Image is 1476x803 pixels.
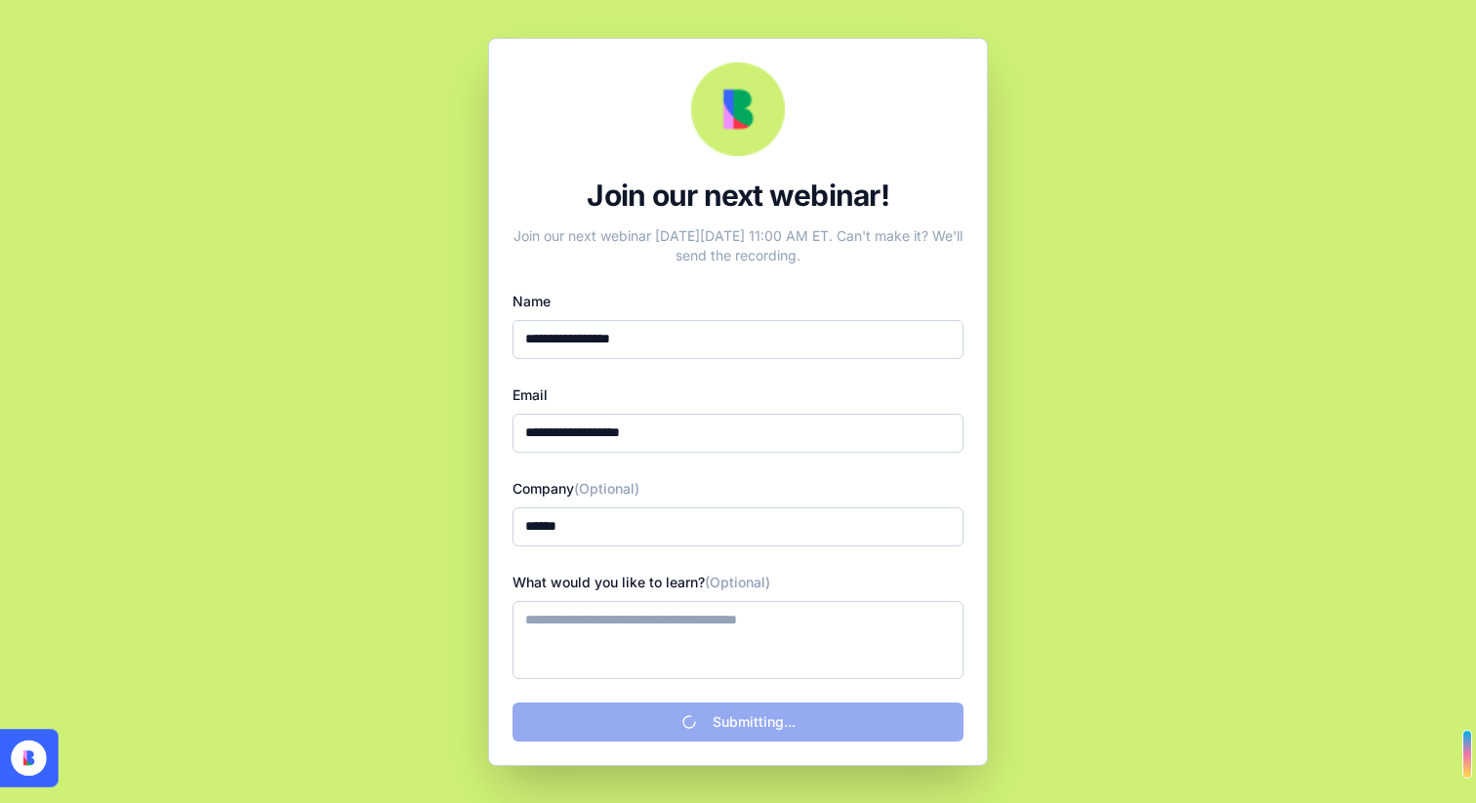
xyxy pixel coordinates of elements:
[691,62,785,156] img: Webinar Logo
[705,574,770,590] span: (Optional)
[512,574,770,590] label: What would you like to learn?
[512,293,551,309] label: Name
[512,386,548,403] label: Email
[512,480,639,497] label: Company
[512,178,963,213] div: Join our next webinar!
[512,219,963,265] div: Join our next webinar [DATE][DATE] 11:00 AM ET. Can't make it? We'll send the recording.
[574,480,639,497] span: (Optional)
